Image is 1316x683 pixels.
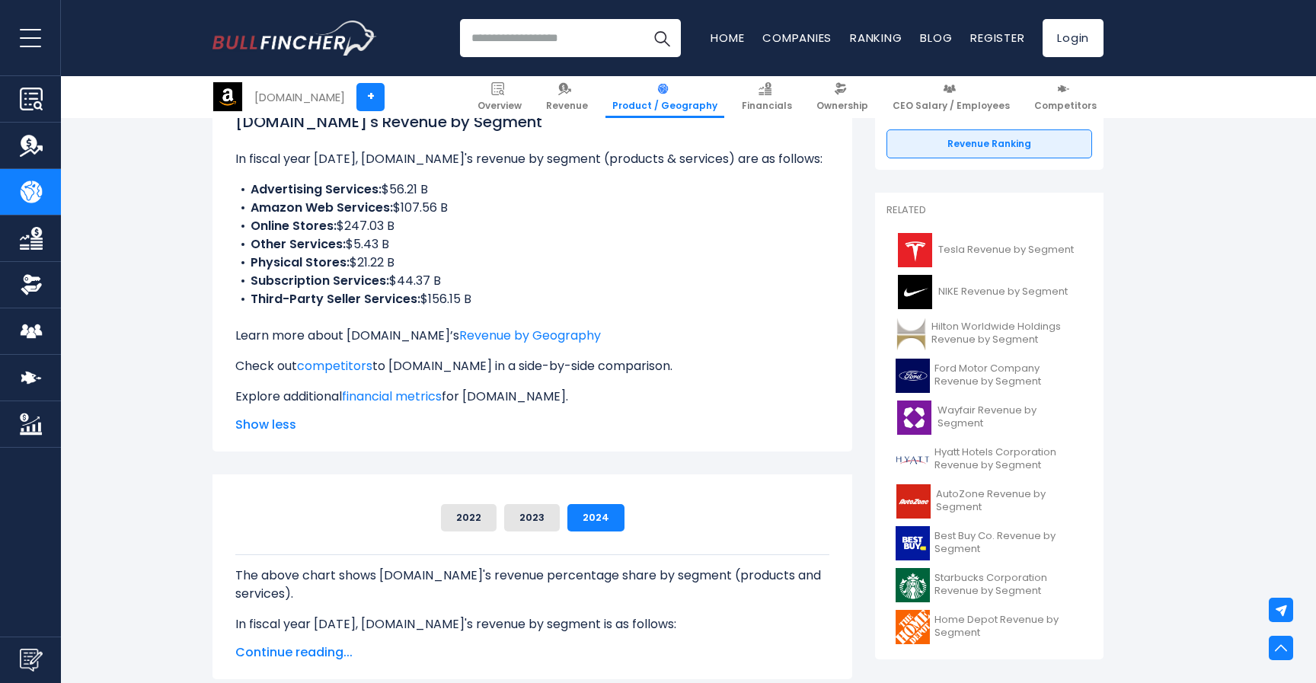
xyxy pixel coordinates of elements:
a: Tesla Revenue by Segment [886,229,1092,271]
button: Search [643,19,681,57]
a: CEO Salary / Employees [886,76,1017,118]
li: $5.43 B [235,235,829,254]
a: AutoZone Revenue by Segment [886,480,1092,522]
img: F logo [896,359,930,393]
p: Related [886,204,1092,217]
a: Hyatt Hotels Corporation Revenue by Segment [886,439,1092,480]
img: AMZN logo [213,82,242,111]
a: Financials [735,76,799,118]
span: Financials [742,100,792,112]
span: Show less [235,416,829,434]
button: 2023 [504,504,560,531]
p: Explore additional for [DOMAIN_NAME]. [235,388,829,406]
a: Go to homepage [212,21,376,56]
b: Subscription Services: [251,272,389,289]
a: Revenue by Geography [459,327,601,344]
a: Best Buy Co. Revenue by Segment [886,522,1092,564]
img: HLT logo [896,317,927,351]
span: Ford Motor Company Revenue by Segment [934,362,1083,388]
a: Overview [471,76,529,118]
span: Best Buy Co. Revenue by Segment [934,530,1083,556]
a: + [356,83,385,111]
b: Third-Party Seller Services: [251,290,420,308]
img: HD logo [896,610,930,644]
a: Starbucks Corporation Revenue by Segment [886,564,1092,606]
span: AutoZone Revenue by Segment [936,488,1083,514]
img: W logo [896,401,933,435]
a: Ford Motor Company Revenue by Segment [886,355,1092,397]
span: Product / Geography [612,100,717,112]
a: Blog [920,30,952,46]
img: SBUX logo [896,568,930,602]
span: Tesla Revenue by Segment [938,244,1074,257]
a: competitors [297,357,372,375]
span: NIKE Revenue by Segment [938,286,1068,298]
li: $247.03 B [235,217,829,235]
img: Bullfincher logo [212,21,377,56]
img: NKE logo [896,275,934,309]
span: Wayfair Revenue by Segment [937,404,1083,430]
img: Ownership [20,273,43,296]
li: $44.37 B [235,272,829,290]
span: Hilton Worldwide Holdings Revenue by Segment [931,321,1083,346]
h1: [DOMAIN_NAME]'s Revenue by Segment [235,110,829,133]
li: $56.21 B [235,180,829,199]
div: [DOMAIN_NAME] [254,88,345,106]
p: Learn more about [DOMAIN_NAME]’s [235,327,829,345]
span: Starbucks Corporation Revenue by Segment [934,572,1083,598]
b: Advertising Services: [251,180,382,198]
p: Check out to [DOMAIN_NAME] in a side-by-side comparison. [235,357,829,375]
span: Continue reading... [235,643,829,662]
span: CEO Salary / Employees [893,100,1010,112]
a: Companies [762,30,832,46]
li: $156.15 B [235,290,829,308]
a: financial metrics [342,388,442,405]
p: In fiscal year [DATE], [DOMAIN_NAME]'s revenue by segment (products & services) are as follows: [235,150,829,168]
img: BBY logo [896,526,930,560]
a: Home Depot Revenue by Segment [886,606,1092,648]
a: Revenue Ranking [886,129,1092,158]
button: 2022 [441,504,497,531]
a: Product / Geography [605,76,724,118]
b: Online Stores: [251,217,337,235]
span: Home Depot Revenue by Segment [934,614,1083,640]
b: Other Services: [251,235,346,253]
a: Competitors [1027,76,1104,118]
p: In fiscal year [DATE], [DOMAIN_NAME]'s revenue by segment is as follows: [235,615,829,634]
li: $21.22 B [235,254,829,272]
a: Ranking [850,30,902,46]
b: Physical Stores: [251,254,350,271]
span: Overview [478,100,522,112]
span: Competitors [1034,100,1097,112]
img: TSLA logo [896,233,934,267]
a: Revenue [539,76,595,118]
a: Home [711,30,744,46]
span: Ownership [816,100,868,112]
a: Hilton Worldwide Holdings Revenue by Segment [886,313,1092,355]
img: AZO logo [896,484,931,519]
img: H logo [896,442,930,477]
button: 2024 [567,504,624,531]
a: NIKE Revenue by Segment [886,271,1092,313]
span: Hyatt Hotels Corporation Revenue by Segment [934,446,1083,472]
span: Revenue [546,100,588,112]
a: Login [1043,19,1104,57]
li: $107.56 B [235,199,829,217]
p: The above chart shows [DOMAIN_NAME]'s revenue percentage share by segment (products and services). [235,567,829,603]
b: Amazon Web Services: [251,199,393,216]
a: Ownership [810,76,875,118]
a: Wayfair Revenue by Segment [886,397,1092,439]
a: Register [970,30,1024,46]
